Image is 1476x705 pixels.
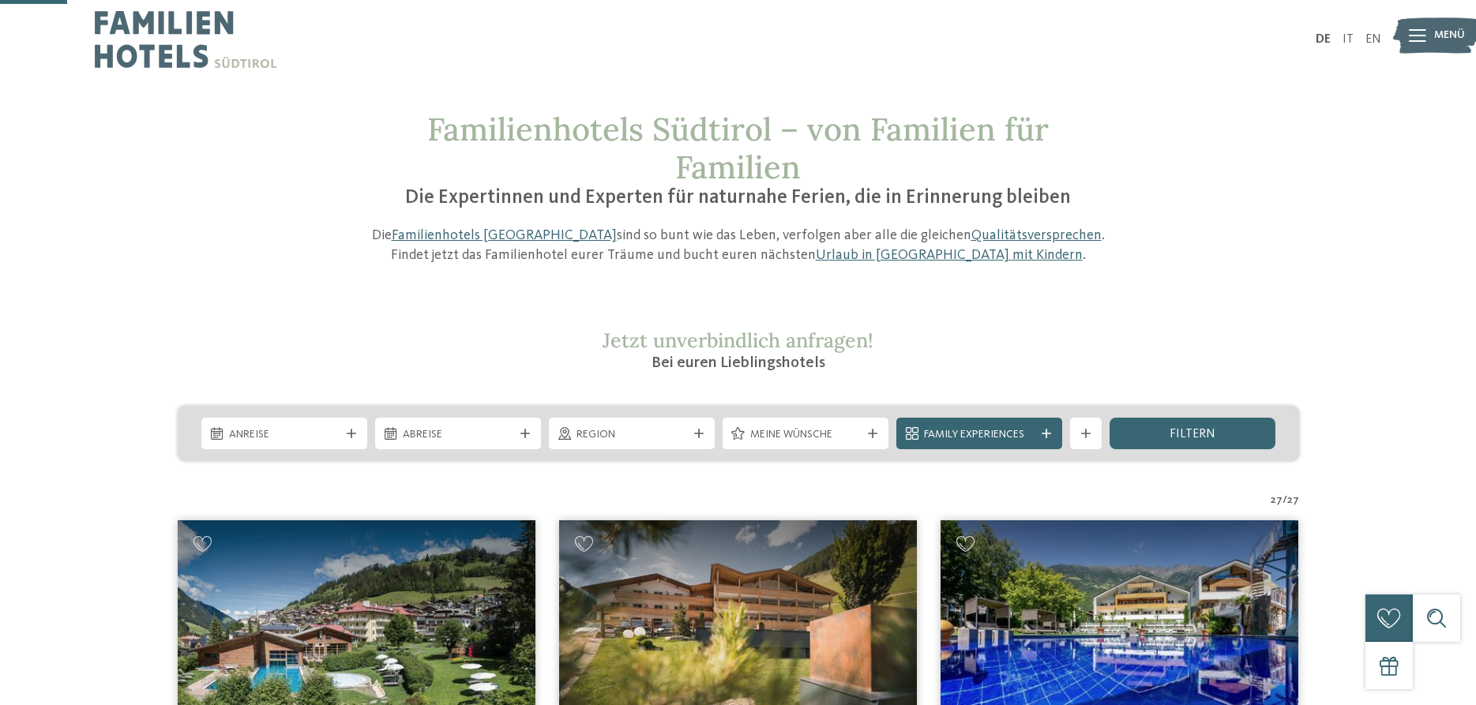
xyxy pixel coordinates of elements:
[1283,493,1287,508] span: /
[924,427,1035,443] span: Family Experiences
[1287,493,1299,508] span: 27
[1271,493,1283,508] span: 27
[1316,33,1331,46] a: DE
[652,355,825,371] span: Bei euren Lieblingshotels
[403,427,513,443] span: Abreise
[229,427,340,443] span: Anreise
[1343,33,1354,46] a: IT
[816,248,1083,262] a: Urlaub in [GEOGRAPHIC_DATA] mit Kindern
[971,228,1102,242] a: Qualitätsversprechen
[1365,33,1381,46] a: EN
[363,226,1114,265] p: Die sind so bunt wie das Leben, verfolgen aber alle die gleichen . Findet jetzt das Familienhotel...
[603,328,873,353] span: Jetzt unverbindlich anfragen!
[1170,428,1215,441] span: filtern
[1434,28,1465,43] span: Menü
[750,427,861,443] span: Meine Wünsche
[405,188,1071,208] span: Die Expertinnen und Experten für naturnahe Ferien, die in Erinnerung bleiben
[577,427,687,443] span: Region
[427,109,1049,187] span: Familienhotels Südtirol – von Familien für Familien
[392,228,617,242] a: Familienhotels [GEOGRAPHIC_DATA]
